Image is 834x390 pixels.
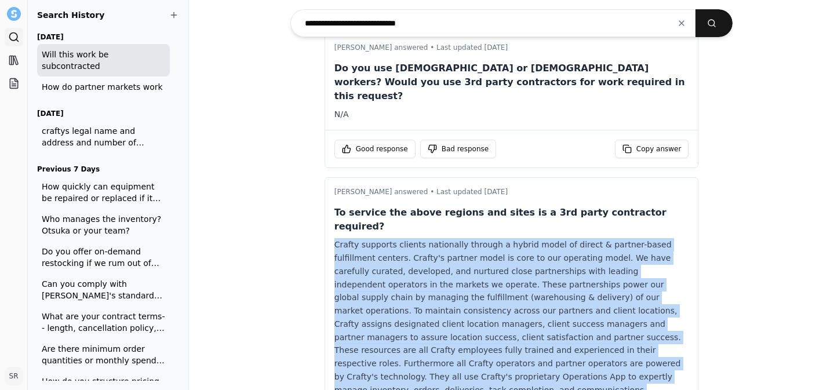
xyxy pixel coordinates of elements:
[37,30,170,44] h3: [DATE]
[334,108,689,121] div: N/A
[42,343,165,366] span: Are there minimum order quantities or monthly spend requirements?
[334,206,689,234] p: To service the above regions and sites is a 3rd party contractor required?
[7,7,21,21] img: Settle
[42,311,165,334] span: What are your contract terms-- length, cancellation policy, trial period options?
[37,9,179,21] h2: Search History
[5,51,23,70] a: Library
[5,5,23,23] button: Settle
[334,187,689,196] p: [PERSON_NAME] answered • Last updated [DATE]
[42,278,165,301] span: Can you comply with [PERSON_NAME]'s standard payment terms of Net 45 days? If not, please provide...
[37,162,170,176] h3: Previous 7 Days
[668,13,695,34] button: Clear input
[334,61,689,103] p: Do you use [DEMOGRAPHIC_DATA] or [DEMOGRAPHIC_DATA] workers? Would you use 3rd party contractors ...
[5,28,23,46] a: Search
[5,74,23,93] a: Projects
[42,246,165,269] span: Do you offer on-demand restocking if we rum out of items before scheduled service?
[42,125,165,148] span: craftys legal name and address and number of employees
[615,140,689,158] button: Copy answer
[42,49,165,72] span: Will this work be subcontracted
[442,144,489,154] span: Bad response
[42,181,165,204] span: How quickly can equipment be repaired or replaced if it breaks down?
[636,144,682,154] span: Copy answer
[42,213,165,236] span: Who manages the inventory? Otsuka or your team?
[420,140,497,158] button: Bad response
[5,367,23,385] button: SR
[42,81,165,93] span: How do partner markets work
[334,43,689,52] p: [PERSON_NAME] answered • Last updated [DATE]
[356,144,408,154] span: Good response
[334,140,416,158] button: Good response
[37,107,170,121] h3: [DATE]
